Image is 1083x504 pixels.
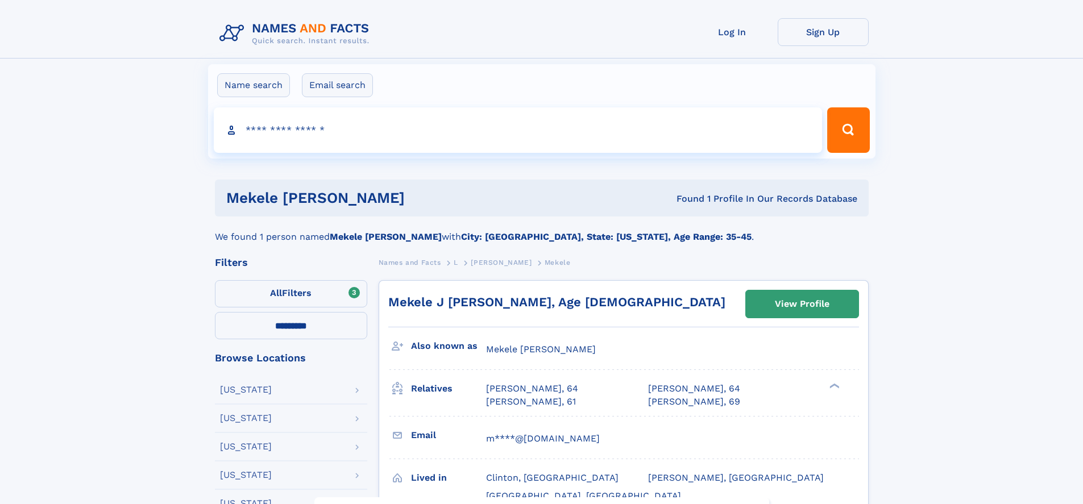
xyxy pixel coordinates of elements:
[486,472,619,483] span: Clinton, [GEOGRAPHIC_DATA]
[486,382,578,395] a: [PERSON_NAME], 64
[411,336,486,356] h3: Also known as
[687,18,778,46] a: Log In
[217,73,290,97] label: Name search
[461,231,752,242] b: City: [GEOGRAPHIC_DATA], State: [US_STATE], Age Range: 35-45
[220,442,272,451] div: [US_STATE]
[215,18,379,49] img: Logo Names and Facts
[746,290,858,318] a: View Profile
[215,353,367,363] div: Browse Locations
[220,470,272,480] div: [US_STATE]
[214,107,823,153] input: search input
[486,395,576,408] a: [PERSON_NAME], 61
[411,468,486,488] h3: Lived in
[648,395,740,408] a: [PERSON_NAME], 69
[215,280,367,307] label: Filters
[648,382,740,395] a: [PERSON_NAME], 64
[220,385,272,394] div: [US_STATE]
[454,259,458,266] span: L
[411,426,486,445] h3: Email
[648,472,824,483] span: [PERSON_NAME], [GEOGRAPHIC_DATA]
[411,379,486,398] h3: Relatives
[545,259,571,266] span: Mekele
[486,490,681,501] span: [GEOGRAPHIC_DATA], [GEOGRAPHIC_DATA]
[778,18,869,46] a: Sign Up
[541,193,857,205] div: Found 1 Profile In Our Records Database
[827,107,869,153] button: Search Button
[226,191,541,205] h1: Mekele [PERSON_NAME]
[379,255,441,269] a: Names and Facts
[388,295,725,309] a: Mekele J [PERSON_NAME], Age [DEMOGRAPHIC_DATA]
[215,257,367,268] div: Filters
[302,73,373,97] label: Email search
[486,344,596,355] span: Mekele [PERSON_NAME]
[330,231,442,242] b: Mekele [PERSON_NAME]
[775,291,829,317] div: View Profile
[827,382,840,390] div: ❯
[215,216,869,244] div: We found 1 person named with .
[471,259,532,266] span: [PERSON_NAME]
[220,414,272,423] div: [US_STATE]
[270,288,282,298] span: All
[471,255,532,269] a: [PERSON_NAME]
[454,255,458,269] a: L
